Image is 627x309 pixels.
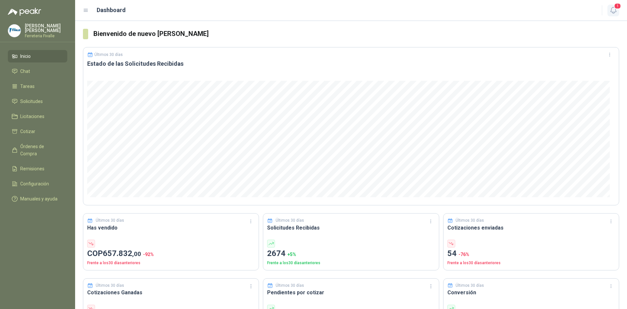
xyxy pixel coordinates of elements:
[447,224,615,232] h3: Cotizaciones enviadas
[8,80,67,93] a: Tareas
[132,250,141,258] span: ,00
[614,3,621,9] span: 1
[94,52,123,57] p: Últimos 30 días
[456,217,484,224] p: Últimos 30 días
[287,252,296,257] span: + 5 %
[20,53,31,60] span: Inicio
[20,195,57,202] span: Manuales y ayuda
[87,60,615,68] h3: Estado de las Solicitudes Recibidas
[8,65,67,77] a: Chat
[20,165,44,172] span: Remisiones
[276,283,304,289] p: Últimos 30 días
[607,5,619,16] button: 1
[447,260,615,266] p: Frente a los 30 días anteriores
[8,125,67,138] a: Cotizar
[20,98,43,105] span: Solicitudes
[8,50,67,62] a: Inicio
[458,252,469,257] span: -76 %
[143,252,154,257] span: -92 %
[20,128,35,135] span: Cotizar
[276,217,304,224] p: Últimos 30 días
[97,6,126,15] h1: Dashboard
[96,217,124,224] p: Últimos 30 días
[447,288,615,297] h3: Conversión
[87,260,255,266] p: Frente a los 30 días anteriores
[8,25,21,37] img: Company Logo
[87,224,255,232] h3: Has vendido
[20,83,35,90] span: Tareas
[25,24,67,33] p: [PERSON_NAME] [PERSON_NAME]
[93,29,619,39] h3: Bienvenido de nuevo [PERSON_NAME]
[96,283,124,289] p: Últimos 30 días
[267,288,435,297] h3: Pendientes por cotizar
[87,288,255,297] h3: Cotizaciones Ganadas
[267,260,435,266] p: Frente a los 30 días anteriores
[20,113,44,120] span: Licitaciones
[20,143,61,157] span: Órdenes de Compra
[103,249,141,258] span: 657.832
[8,193,67,205] a: Manuales y ayuda
[20,68,30,75] span: Chat
[267,248,435,260] p: 2674
[87,248,255,260] p: COP
[267,224,435,232] h3: Solicitudes Recibidas
[447,248,615,260] p: 54
[8,95,67,108] a: Solicitudes
[20,180,49,187] span: Configuración
[8,110,67,123] a: Licitaciones
[25,34,67,38] p: Ferreteria Fivalle
[8,178,67,190] a: Configuración
[8,163,67,175] a: Remisiones
[456,283,484,289] p: Últimos 30 días
[8,8,41,16] img: Logo peakr
[8,140,67,160] a: Órdenes de Compra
